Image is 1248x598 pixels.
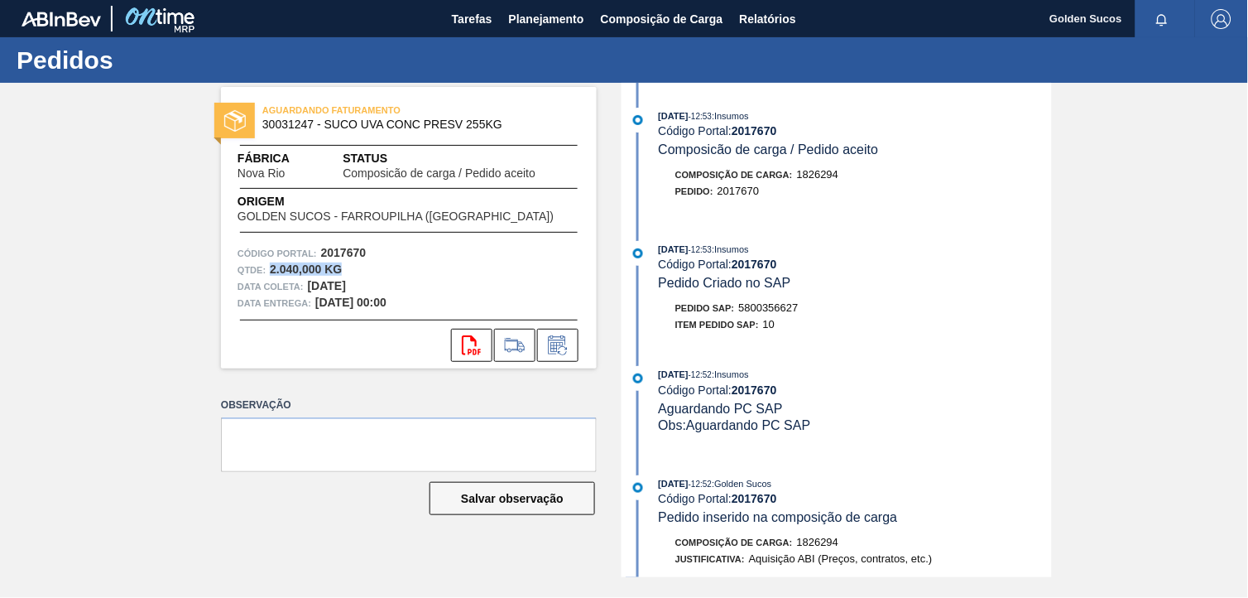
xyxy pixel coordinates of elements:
[633,483,643,493] img: atual
[763,318,775,330] span: 10
[238,193,580,210] span: Origem
[238,262,266,278] span: Qtde :
[321,246,367,259] strong: 2017670
[675,303,735,313] span: Pedido SAP:
[675,554,745,564] span: Justificativa:
[712,244,749,254] span: : Insumos
[659,492,1052,505] div: Código Portal:
[1135,7,1188,31] button: Notificações
[675,320,759,330] span: Item pedido SAP:
[740,9,796,29] span: Relatórios
[689,112,712,121] span: - 12:53
[315,296,386,309] strong: [DATE] 00:00
[689,245,712,254] span: - 12:53
[659,402,783,416] span: Aguardando PC SAP
[262,102,494,118] span: AGUARDANDO FATURAMENTO
[718,185,760,197] span: 2017670
[689,480,712,489] span: - 12:52
[451,329,492,362] div: Abrir arquivo PDF
[689,370,712,379] span: - 12:52
[537,329,578,362] div: Informar alteração no pedido
[712,369,749,379] span: : Insumos
[659,510,898,524] span: Pedido inserido na composição de carga
[270,263,342,276] strong: 2.040,000 KG
[659,276,791,290] span: Pedido Criado no SAP
[221,393,597,417] label: Observação
[343,150,580,167] span: Status
[659,369,689,379] span: [DATE]
[633,248,643,258] img: atual
[675,538,793,547] span: Composição de Carga :
[601,9,723,29] span: Composição de Carga
[797,536,839,548] span: 1826294
[224,110,246,132] img: status
[732,383,777,397] strong: 2017670
[238,167,286,180] span: Nova Rio
[659,111,689,121] span: [DATE]
[238,245,317,262] span: Código Portal:
[659,479,689,489] span: [DATE]
[732,258,777,271] strong: 2017670
[732,124,777,137] strong: 2017670
[633,374,643,383] img: atual
[659,142,879,157] span: Composicão de carga / Pedido aceito
[659,244,689,254] span: [DATE]
[308,279,346,292] strong: [DATE]
[494,329,535,362] div: Ir para Composição de Carga
[675,186,713,196] span: Pedido :
[452,9,492,29] span: Tarefas
[659,258,1052,271] div: Código Portal:
[797,168,839,181] span: 1826294
[238,210,554,223] span: GOLDEN SUCOS - FARROUPILHA ([GEOGRAPHIC_DATA])
[509,9,584,29] span: Planejamento
[22,12,101,27] img: TNhmsLtSVTkK8tSr43FrP2fwEKptu5GPRR3wAAAABJRU5ErkJggg==
[749,552,933,565] span: Aquisição ABI (Preços, contratos, etc.)
[739,301,799,314] span: 5800356627
[343,167,535,180] span: Composicão de carga / Pedido aceito
[659,418,811,432] span: Obs: Aguardando PC SAP
[633,115,643,125] img: atual
[17,51,310,70] h1: Pedidos
[238,150,338,167] span: Fábrica
[712,479,771,489] span: : Golden Sucos
[659,124,1052,137] div: Código Portal:
[1212,9,1231,29] img: Logout
[675,170,793,180] span: Composição de Carga :
[238,295,311,311] span: Data entrega:
[732,492,777,505] strong: 2017670
[238,278,304,295] span: Data coleta:
[712,111,749,121] span: : Insumos
[430,482,595,515] button: Salvar observação
[262,118,563,131] span: 30031247 - SUCO UVA CONC PRESV 255KG
[659,383,1052,397] div: Código Portal:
